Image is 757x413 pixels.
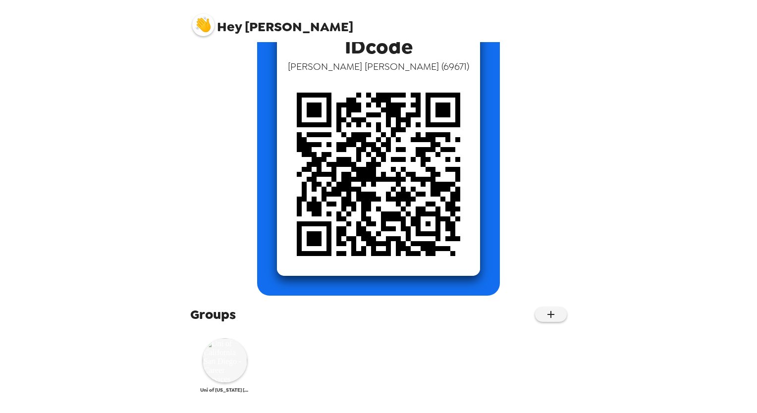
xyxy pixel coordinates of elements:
img: qr code [277,73,480,276]
img: profile pic [192,14,215,36]
span: Uni of [US_STATE] [GEOGRAPHIC_DATA] - Career Services [200,387,250,393]
span: Hey [217,18,242,36]
span: [PERSON_NAME] [PERSON_NAME] ( 69671 ) [288,60,469,73]
span: [PERSON_NAME] [192,9,353,34]
img: Uni of California San Diego - Career Services [203,338,247,383]
span: IDcode [345,29,413,60]
span: Groups [190,306,236,323]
